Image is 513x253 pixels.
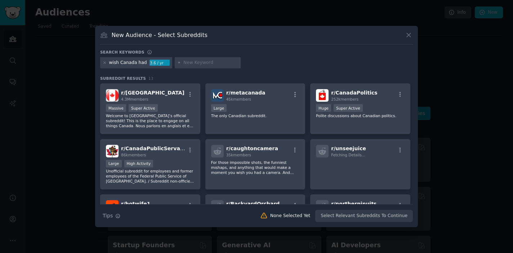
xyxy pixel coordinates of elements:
span: 35k members [226,153,251,157]
div: Super Active [129,104,158,112]
span: 45k members [226,97,251,101]
img: metacanada [211,89,224,102]
p: For those impossible shots, the funniest mishaps, and anything that would make a moment you wish ... [211,160,300,175]
div: High Activity [124,160,153,167]
input: New Keyword [183,60,238,66]
p: Polite discussions about Canadian politics. [316,113,405,118]
div: None Selected Yet [270,213,310,219]
span: r/ CanadaPublicServants [121,146,189,151]
button: Tips [100,210,123,222]
img: CanadaPolitics [316,89,329,102]
h3: New Audience - Select Subreddits [112,31,208,39]
span: r/ northerninuits [331,201,376,207]
span: r/ hotwife1 [121,201,150,207]
div: Large [211,104,227,112]
div: Massive [106,104,126,112]
img: CanadaPublicServants [106,145,119,157]
span: Fetching Details... [331,153,365,157]
img: canada [106,89,119,102]
span: r/ unseejuice [331,146,366,151]
span: r/ BackyardOrchard [226,201,280,207]
span: 252k members [331,97,358,101]
span: 4.3M members [121,97,148,101]
span: 86k members [121,153,146,157]
div: Super Active [334,104,363,112]
div: wish Canada had [109,60,147,66]
div: Huge [316,104,331,112]
span: r/ [GEOGRAPHIC_DATA] [121,90,184,96]
span: r/ caughtoncamera [226,146,278,151]
span: r/ CanadaPolitics [331,90,377,96]
h3: Search keywords [100,50,144,55]
span: Tips [103,212,113,220]
img: hotwife1 [106,200,119,213]
p: The only Canadian subreddit. [211,113,300,118]
p: Unofficial subreddit for employees and former employees of the Federal Public Service of [GEOGRAP... [106,169,195,184]
div: Large [106,160,122,167]
span: r/ metacanada [226,90,266,96]
span: Subreddit Results [100,76,146,81]
div: 3.6 / yr [150,60,170,66]
span: 13 [148,76,153,80]
p: Welcome to [GEOGRAPHIC_DATA]’s official subreddit! This is the place to engage on all things Cana... [106,113,195,128]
